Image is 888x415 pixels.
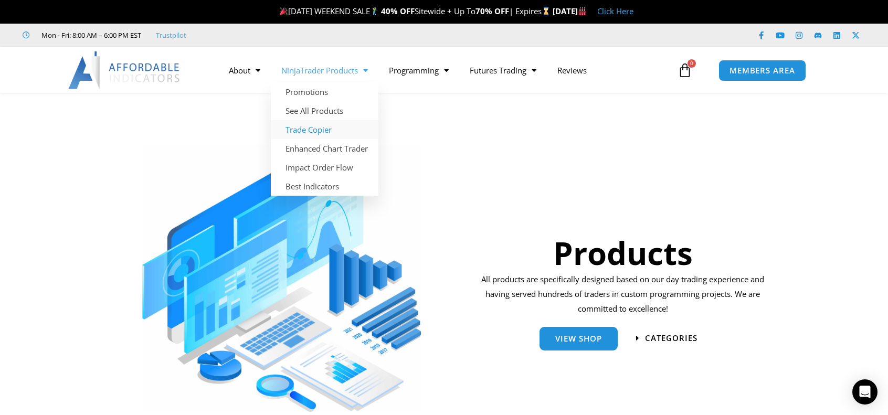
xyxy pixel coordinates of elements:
a: Best Indicators [271,177,378,196]
span: 0 [688,59,696,68]
ul: NinjaTrader Products [271,82,378,196]
a: Programming [378,58,459,82]
nav: Menu [218,58,675,82]
img: 🏭 [578,7,586,15]
img: ⌛ [542,7,550,15]
strong: 70% OFF [475,6,509,16]
h1: Products [478,231,768,275]
a: View Shop [540,327,618,350]
a: Reviews [547,58,597,82]
a: Click Here [597,6,633,16]
a: NinjaTrader Products [271,58,378,82]
a: About [218,58,271,82]
a: categories [636,334,697,342]
img: 🎉 [280,7,288,15]
span: [DATE] WEEKEND SALE Sitewide + Up To | Expires [277,6,553,16]
p: All products are specifically designed based on our day trading experience and having served hund... [478,272,768,316]
strong: 40% OFF [381,6,415,16]
a: Enhanced Chart Trader [271,139,378,158]
span: categories [645,334,697,342]
a: Trade Copier [271,120,378,139]
span: View Shop [555,335,602,343]
a: Impact Order Flow [271,158,378,177]
a: Futures Trading [459,58,547,82]
div: Open Intercom Messenger [852,379,878,405]
span: Mon - Fri: 8:00 AM – 6:00 PM EST [39,29,141,41]
span: MEMBERS AREA [730,67,795,75]
img: ProductsSection scaled | Affordable Indicators – NinjaTrader [142,146,421,412]
a: 0 [662,55,708,86]
a: MEMBERS AREA [718,60,806,81]
a: See All Products [271,101,378,120]
img: LogoAI | Affordable Indicators – NinjaTrader [68,51,181,89]
img: 🏌️‍♂️ [371,7,378,15]
strong: [DATE] [553,6,587,16]
a: Trustpilot [156,29,186,41]
a: Promotions [271,82,378,101]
